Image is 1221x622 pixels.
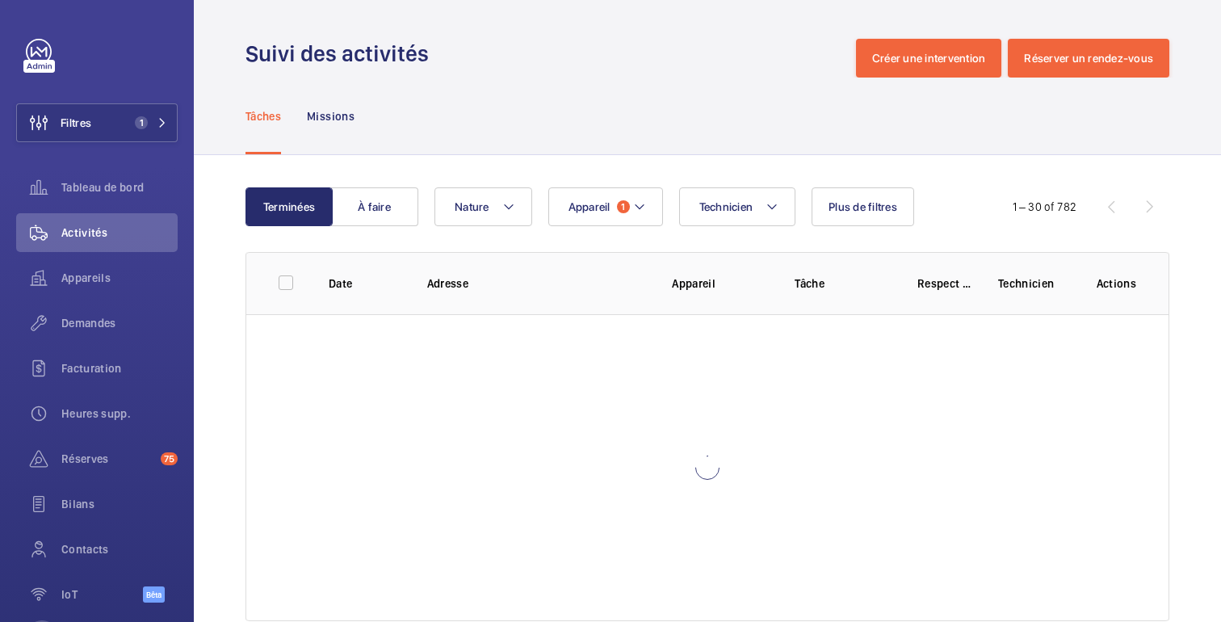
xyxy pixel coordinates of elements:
[61,407,131,420] font: Heures supp.
[245,39,438,69] h1: Suivi des activités
[61,226,107,239] font: Activités
[61,588,78,601] font: IoT
[617,200,630,213] span: 1
[829,200,897,213] span: Plus de filtres
[672,275,769,292] p: Appareil
[61,271,111,284] font: Appareils
[569,200,610,213] span: Appareil
[795,275,892,292] p: Tâche
[427,275,647,292] p: Adresse
[61,543,109,556] font: Contacts
[812,187,914,226] button: Plus de filtres
[548,187,663,226] button: Appareil1
[245,108,281,124] p: Tâches
[331,187,418,226] button: À faire
[61,116,91,129] font: Filtres
[1013,199,1076,215] div: 1 – 30 of 782
[679,187,796,226] button: Technicien
[307,108,355,124] p: Missions
[699,200,753,213] span: Technicien
[998,275,1071,292] p: Technicien
[1008,39,1169,78] button: Réserver un rendez-vous
[140,117,144,128] font: 1
[61,181,144,194] font: Tableau de bord
[146,590,162,599] font: Bêta
[329,275,401,292] p: Date
[61,317,116,330] font: Demandes
[164,453,174,464] font: 75
[434,187,532,226] button: Nature
[61,452,109,465] font: Réserves
[856,39,1002,78] button: Créer une intervention
[1097,275,1136,292] p: Actions
[455,200,489,213] span: Nature
[245,187,333,226] button: Terminées
[61,362,122,375] font: Facturation
[61,498,94,511] font: Bilans
[16,103,178,142] button: Filtres1
[917,275,972,292] p: Respect délai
